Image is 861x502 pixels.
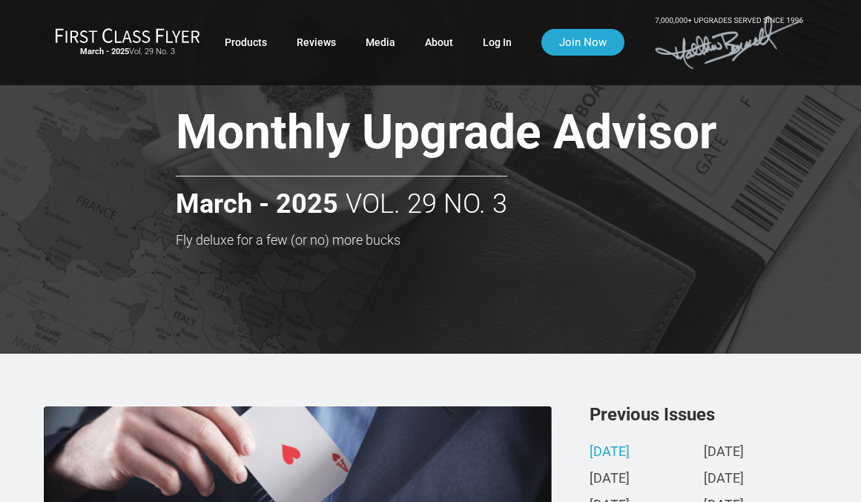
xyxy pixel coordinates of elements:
h3: Previous Issues [590,406,818,423]
a: Media [366,29,395,56]
strong: March - 2025 [80,47,129,56]
a: [DATE] [590,445,630,460]
h2: Vol. 29 No. 3 [176,176,507,219]
a: Join Now [541,29,624,56]
strong: March - 2025 [176,190,338,219]
a: [DATE] [704,445,744,460]
img: First Class Flyer [55,27,200,43]
a: Reviews [297,29,336,56]
a: First Class FlyerMarch - 2025Vol. 29 No. 3 [55,27,200,57]
a: [DATE] [704,472,744,487]
a: Log In [483,29,512,56]
h3: Fly deluxe for a few (or no) more bucks [176,233,751,248]
a: [DATE] [590,472,630,487]
h1: Monthly Upgrade Advisor [176,107,751,164]
a: About [425,29,453,56]
small: Vol. 29 No. 3 [55,47,200,57]
a: Products [225,29,267,56]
